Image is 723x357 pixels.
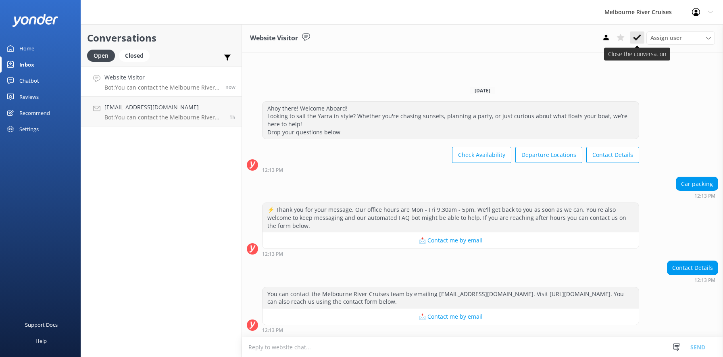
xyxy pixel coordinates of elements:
strong: 12:13 PM [694,194,715,198]
p: Bot: You can contact the Melbourne River Cruises team by emailing [EMAIL_ADDRESS][DOMAIN_NAME]. V... [104,84,219,91]
div: You can contact the Melbourne River Cruises team by emailing [EMAIL_ADDRESS][DOMAIN_NAME]. Visit ... [263,287,639,309]
div: Oct 02 2025 12:13pm (UTC +10:00) Australia/Sydney [667,277,718,283]
button: Contact Details [586,147,639,163]
button: 📩 Contact me by email [263,232,639,248]
span: Oct 02 2025 10:44am (UTC +10:00) Australia/Sydney [229,114,235,121]
div: Support Docs [25,317,58,333]
div: Home [19,40,34,56]
h4: Website Visitor [104,73,219,82]
div: Ahoy there! Welcome Aboard! Looking to sail the Yarra in style? Whether you're chasing sunsets, p... [263,102,639,139]
a: [EMAIL_ADDRESS][DOMAIN_NAME]Bot:You can contact the Melbourne River Cruises team by emailing [EMA... [81,97,242,127]
div: Chatbot [19,73,39,89]
div: Contact Details [667,261,718,275]
strong: 12:13 PM [694,278,715,283]
span: [DATE] [470,87,495,94]
div: Inbox [19,56,34,73]
a: Website VisitorBot:You can contact the Melbourne River Cruises team by emailing [EMAIL_ADDRESS][D... [81,67,242,97]
h4: [EMAIL_ADDRESS][DOMAIN_NAME] [104,103,223,112]
strong: 12:13 PM [262,328,283,333]
a: Closed [119,51,154,60]
h3: Website Visitor [250,33,298,44]
div: Assign User [646,31,715,44]
div: ⚡ Thank you for your message. Our office hours are Mon - Fri 9.30am - 5pm. We'll get back to you ... [263,203,639,232]
button: Check Availability [452,147,511,163]
div: Help [35,333,47,349]
button: Departure Locations [515,147,582,163]
span: Oct 02 2025 12:13pm (UTC +10:00) Australia/Sydney [225,84,235,90]
div: Open [87,50,115,62]
button: 📩 Contact me by email [263,309,639,325]
strong: 12:13 PM [262,168,283,173]
span: Assign user [650,33,682,42]
div: Recommend [19,105,50,121]
div: Settings [19,121,39,137]
div: Reviews [19,89,39,105]
a: Open [87,51,119,60]
p: Bot: You can contact the Melbourne River Cruises team by emailing [EMAIL_ADDRESS][DOMAIN_NAME]. V... [104,114,223,121]
img: yonder-white-logo.png [12,14,58,27]
div: Car packing [676,177,718,191]
h2: Conversations [87,30,235,46]
div: Oct 02 2025 12:13pm (UTC +10:00) Australia/Sydney [262,251,639,257]
div: Oct 02 2025 12:13pm (UTC +10:00) Australia/Sydney [262,167,639,173]
div: Oct 02 2025 12:13pm (UTC +10:00) Australia/Sydney [262,327,639,333]
strong: 12:13 PM [262,252,283,257]
div: Closed [119,50,150,62]
div: Oct 02 2025 12:13pm (UTC +10:00) Australia/Sydney [676,193,718,198]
